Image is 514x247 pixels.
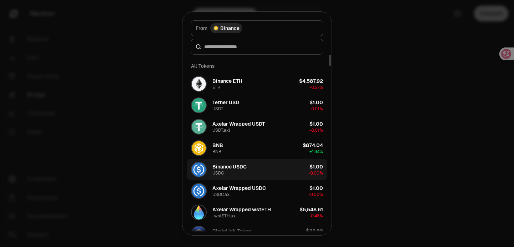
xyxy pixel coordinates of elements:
div: $23.89 [306,227,323,235]
img: -wstETH.axl Logo [192,205,206,220]
div: Binance ETH [212,77,242,85]
div: $874.04 [303,142,323,149]
button: LINK LogoChainLink TokenLINK$23.89-1.34% [187,223,327,245]
button: -wstETH.axl LogoAxelar Wrapped wstETH-wstETH.axl$5,548.61-0.48% [187,202,327,223]
span: -0.01% [309,127,323,133]
span: From [196,25,207,32]
div: $1.00 [309,99,323,106]
div: Axelar Wrapped USDC [212,185,266,192]
div: All Tokens [187,59,327,73]
span: -0.27% [309,85,323,90]
div: BNB [212,149,221,155]
img: ETH Logo [192,77,206,91]
div: $1.00 [309,120,323,127]
span: Binance [220,25,240,32]
div: USDC [212,170,224,176]
button: BNB LogoBNBBNB$874.04+1.84% [187,137,327,159]
button: USDT LogoTether USDUSDT$1.00-0.01% [187,95,327,116]
button: USDC LogoBinance USDCUSDC$1.00-0.00% [187,159,327,180]
span: -0.00% [308,192,323,197]
button: USDC.axl LogoAxelar Wrapped USDCUSDC.axl$1.00-0.00% [187,180,327,202]
div: LINK [212,235,222,240]
img: LINK Logo [192,227,206,241]
div: Binance USDC [212,163,247,170]
span: -0.00% [308,170,323,176]
div: $1.00 [309,185,323,192]
div: -wstETH.axl [212,213,237,219]
img: USDT Logo [192,98,206,112]
div: Tether USD [212,99,239,106]
img: USDC.axl Logo [192,184,206,198]
div: Axelar Wrapped wstETH [212,206,271,213]
img: BNB Logo [192,141,206,155]
div: $1.00 [309,163,323,170]
span: -0.01% [309,106,323,112]
button: USDT.axl LogoAxelar Wrapped USDTUSDT.axl$1.00-0.01% [187,116,327,137]
div: BNB [212,142,223,149]
div: ChainLink Token [212,227,251,235]
span: -0.48% [309,213,323,219]
span: -1.34% [310,235,323,240]
div: USDT.axl [212,127,230,133]
div: Axelar Wrapped USDT [212,120,265,127]
span: + 1.84% [309,149,323,155]
div: USDC.axl [212,192,231,197]
button: ETH LogoBinance ETHETH$4,587.92-0.27% [187,73,327,95]
div: USDT [212,106,223,112]
div: $5,548.61 [299,206,323,213]
button: FromBinance LogoBinance [191,20,323,36]
div: ETH [212,85,221,90]
img: USDC Logo [192,162,206,177]
div: $4,587.92 [299,77,323,85]
img: USDT.axl Logo [192,120,206,134]
img: Binance Logo [214,26,218,30]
